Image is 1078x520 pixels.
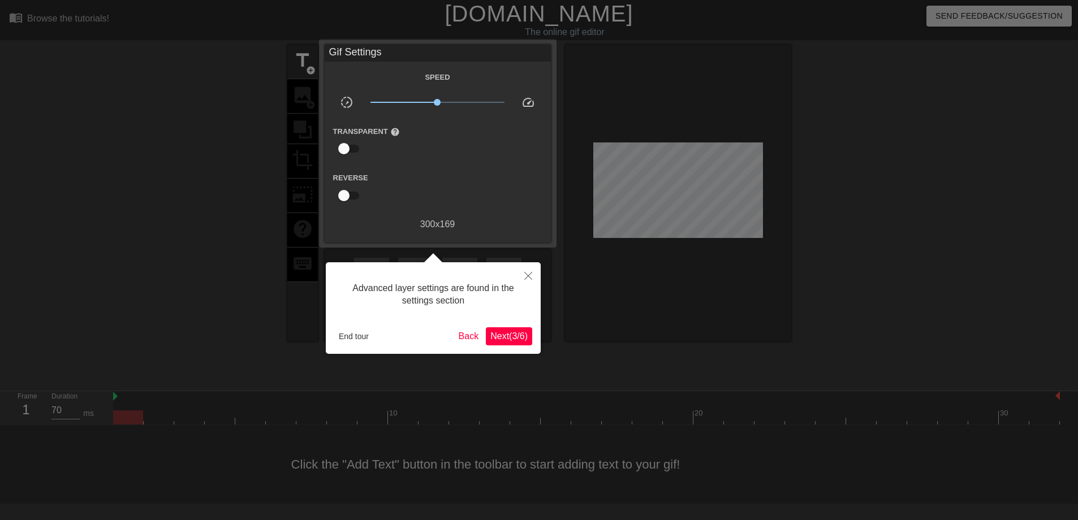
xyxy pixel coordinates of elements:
button: End tour [334,328,373,345]
button: Next [486,327,532,345]
button: Close [516,262,541,288]
span: Next ( 3 / 6 ) [490,331,528,341]
button: Back [454,327,484,345]
div: Advanced layer settings are found in the settings section [334,271,532,319]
